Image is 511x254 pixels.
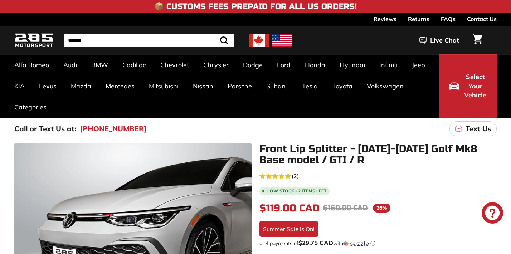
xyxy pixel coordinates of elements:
div: Summer Sale is On! [259,221,318,237]
a: KIA [7,75,32,97]
button: Live Chat [410,31,468,49]
button: Select Your Vehicle [439,54,497,118]
a: Tesla [295,75,325,97]
a: Categories [7,97,54,118]
span: (2) [292,172,299,180]
a: Porsche [220,75,259,97]
a: Infiniti [372,54,405,75]
inbox-online-store-chat: Shopify online store chat [480,202,505,225]
h1: Front Lip Splitter - [DATE]-[DATE] Golf Mk8 Base model / GTI / R [259,143,497,166]
a: Subaru [259,75,295,97]
div: or 4 payments of$29.75 CADwithSezzle Click to learn more about Sezzle [259,240,497,247]
a: Honda [298,54,332,75]
a: [PHONE_NUMBER] [80,123,147,134]
h4: 📦 Customs Fees Prepaid for All US Orders! [154,2,357,11]
span: $119.00 CAD [259,202,320,214]
a: Audi [56,54,84,75]
a: Volkswagen [360,75,411,97]
p: Call or Text Us at: [14,123,76,134]
a: Text Us [449,121,497,136]
div: or 4 payments of with [259,240,497,247]
a: Mazda [64,75,98,97]
a: Mitsubishi [142,75,186,97]
input: Search [64,34,234,47]
span: $29.75 CAD [298,239,333,246]
span: Live Chat [430,36,459,45]
a: BMW [84,54,115,75]
a: Cadillac [115,54,153,75]
img: Sezzle [343,240,369,247]
a: Toyota [325,75,360,97]
a: Reviews [374,13,396,25]
a: 5.0 rating (2 votes) [259,171,497,180]
span: 26% [373,204,390,213]
a: Mercedes [98,75,142,97]
a: Dodge [236,54,270,75]
a: Cart [468,28,487,53]
a: Contact Us [467,13,497,25]
a: Chrysler [196,54,236,75]
img: Logo_285_Motorsport_areodynamics_components [14,32,54,49]
a: Nissan [186,75,220,97]
a: Ford [270,54,298,75]
a: FAQs [441,13,456,25]
span: Select Your Vehicle [463,72,487,100]
a: Chevrolet [153,54,196,75]
a: Jeep [405,54,432,75]
p: Text Us [466,123,491,134]
span: Low stock - 2 items left [267,189,327,193]
a: Lexus [32,75,64,97]
a: Returns [408,13,429,25]
a: Alfa Romeo [7,54,56,75]
a: Hyundai [332,54,372,75]
span: $160.00 CAD [323,204,368,213]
